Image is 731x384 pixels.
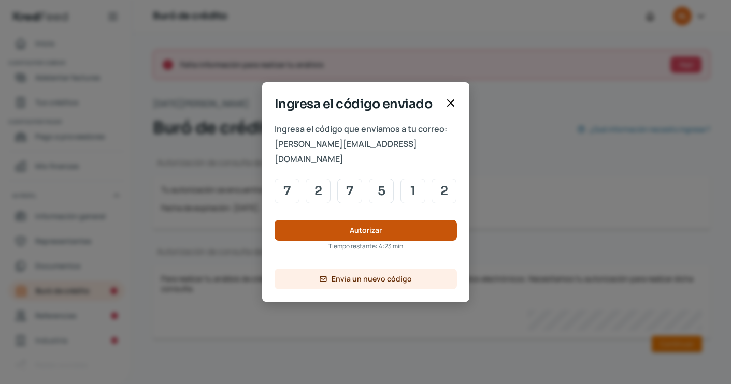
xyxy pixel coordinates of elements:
span: Ingresa el código enviado [275,95,440,113]
span: Envía un nuevo código [332,275,412,283]
input: Code input [337,179,362,203]
input: Code input [432,179,456,203]
span: Autorizar [350,227,382,234]
button: Autorizar [275,220,457,241]
input: Code input [369,179,394,203]
span: [PERSON_NAME][EMAIL_ADDRESS][DOMAIN_NAME] [275,137,457,167]
button: Envía un nuevo código [275,269,457,289]
input: Code input [400,179,425,203]
input: Code input [306,179,331,203]
span: Tiempo restante: 4:23 min [328,241,403,252]
span: Ingresa el código que enviamos a tu correo: [275,122,457,137]
input: Code input [275,179,299,203]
